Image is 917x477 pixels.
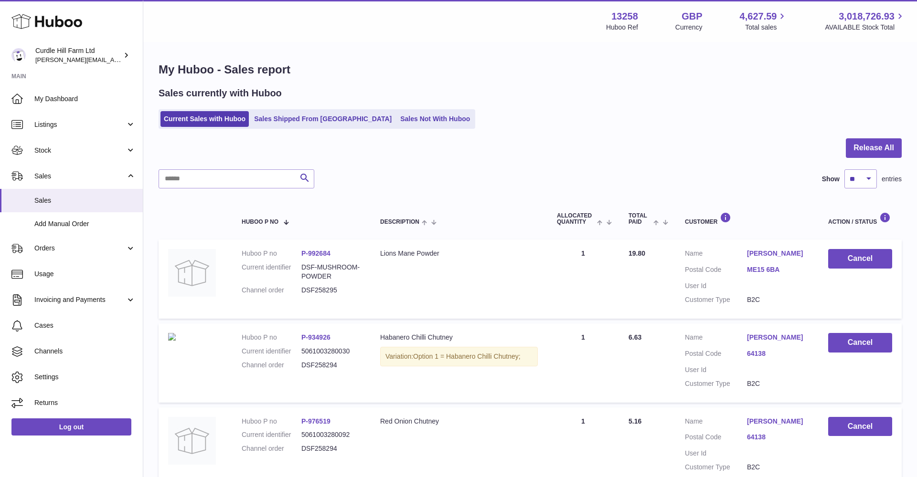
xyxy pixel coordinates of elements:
dd: DSF-MUSHROOM-POWDER [301,263,361,281]
dt: Huboo P no [242,417,301,426]
span: Channels [34,347,136,356]
td: 1 [547,323,619,403]
dt: Current identifier [242,430,301,439]
dd: B2C [747,463,809,472]
span: 5.16 [629,417,641,425]
dt: Postal Code [685,265,747,277]
dd: DSF258294 [301,444,361,453]
button: Cancel [828,249,892,269]
span: Description [380,219,419,225]
dt: User Id [685,365,747,374]
dt: Name [685,333,747,344]
dt: Huboo P no [242,249,301,258]
dt: User Id [685,449,747,458]
span: Sales [34,172,126,181]
dt: Channel order [242,286,301,295]
span: Total paid [629,213,651,225]
a: 64138 [747,433,809,442]
td: 1 [547,239,619,319]
div: Action / Status [828,212,892,225]
div: Huboo Ref [606,23,638,32]
span: Option 1 = Habanero Chilli Chutney; [413,353,521,360]
dd: 5061003280030 [301,347,361,356]
span: Add Manual Order [34,219,136,228]
dt: Current identifier [242,347,301,356]
dd: B2C [747,295,809,304]
button: Cancel [828,417,892,436]
span: Listings [34,120,126,129]
img: no-photo.jpg [168,249,216,297]
dt: Name [685,249,747,260]
dt: Channel order [242,361,301,370]
dd: DSF258295 [301,286,361,295]
a: P-992684 [301,249,331,257]
dt: Customer Type [685,295,747,304]
dt: Postal Code [685,349,747,361]
dt: Postal Code [685,433,747,444]
span: 19.80 [629,249,645,257]
span: Huboo P no [242,219,278,225]
button: Cancel [828,333,892,353]
h2: Sales currently with Huboo [159,87,282,100]
span: entries [882,175,902,184]
span: Cases [34,321,136,330]
div: Habanero Chilli Chutney [380,333,538,342]
strong: GBP [682,10,702,23]
dt: Channel order [242,444,301,453]
dd: DSF258294 [301,361,361,370]
span: Stock [34,146,126,155]
a: Sales Shipped From [GEOGRAPHIC_DATA] [251,111,395,127]
dd: B2C [747,379,809,388]
span: My Dashboard [34,94,136,104]
label: Show [822,175,840,184]
dt: Customer Type [685,379,747,388]
a: P-976519 [301,417,331,425]
a: Sales Not With Huboo [397,111,473,127]
a: Log out [11,418,131,436]
div: Customer [685,212,809,225]
span: Returns [34,398,136,407]
dt: Current identifier [242,263,301,281]
span: Sales [34,196,136,205]
dt: Customer Type [685,463,747,472]
dd: 5061003280092 [301,430,361,439]
span: AVAILABLE Stock Total [825,23,906,32]
button: Release All [846,138,902,158]
strong: 13258 [611,10,638,23]
a: [PERSON_NAME] [747,417,809,426]
a: Current Sales with Huboo [160,111,249,127]
span: Orders [34,244,126,253]
div: Curdle Hill Farm Ltd [35,46,121,64]
a: [PERSON_NAME] [747,333,809,342]
h1: My Huboo - Sales report [159,62,902,77]
div: Currency [675,23,703,32]
span: Total sales [745,23,788,32]
span: 4,627.59 [740,10,777,23]
div: Red Onion Chutney [380,417,538,426]
dt: User Id [685,281,747,290]
a: 4,627.59 Total sales [740,10,788,32]
img: no-photo.jpg [168,417,216,465]
a: 64138 [747,349,809,358]
div: Variation: [380,347,538,366]
div: Lions Mane Powder [380,249,538,258]
span: Usage [34,270,136,279]
span: 6.63 [629,333,641,341]
a: 3,018,726.93 AVAILABLE Stock Total [825,10,906,32]
span: ALLOCATED Quantity [557,213,595,225]
a: P-934926 [301,333,331,341]
a: [PERSON_NAME] [747,249,809,258]
span: 3,018,726.93 [839,10,895,23]
dt: Name [685,417,747,428]
img: EOB_7199EOB.jpg [168,333,176,341]
dt: Huboo P no [242,333,301,342]
img: miranda@diddlysquatfarmshop.com [11,48,26,62]
span: Settings [34,373,136,382]
span: [PERSON_NAME][EMAIL_ADDRESS][DOMAIN_NAME] [35,56,192,63]
span: Invoicing and Payments [34,295,126,304]
a: ME15 6BA [747,265,809,274]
